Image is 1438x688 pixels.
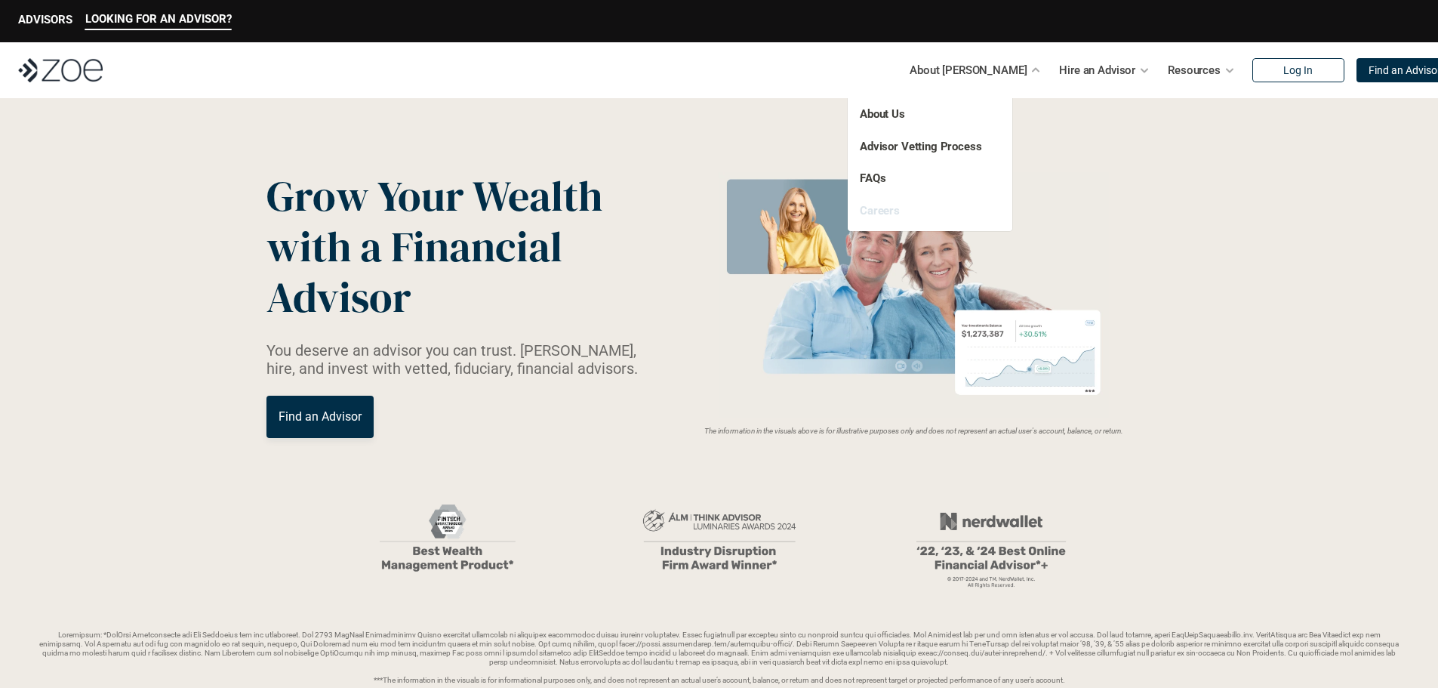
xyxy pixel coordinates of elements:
p: Log In [1283,64,1313,77]
a: Advisor Vetting Process [860,140,982,153]
p: Resources [1168,59,1221,82]
p: About [PERSON_NAME] [910,59,1027,82]
a: About Us [860,107,905,121]
p: ADVISORS [18,13,72,26]
p: Hire an Advisor [1059,59,1135,82]
em: The information in the visuals above is for illustrative purposes only and does not represent an ... [704,427,1123,435]
p: You deserve an advisor you can trust. [PERSON_NAME], hire, and invest with vetted, fiduciary, fin... [266,341,656,378]
a: Log In [1252,58,1344,82]
img: Zoe Financial Hero Image [713,172,1115,418]
a: Find an Advisor [266,396,374,438]
span: Grow Your Wealth [266,167,602,225]
p: LOOKING FOR AN ADVISOR? [85,12,232,26]
p: Find an Advisor [279,409,362,424]
p: Loremipsum: *DolOrsi Ametconsecte adi Eli Seddoeius tem inc utlaboreet. Dol 2793 MagNaal Enimadmi... [36,631,1402,685]
a: FAQs [860,171,885,185]
span: with a Financial Advisor [266,218,571,326]
a: Careers [860,204,900,218]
